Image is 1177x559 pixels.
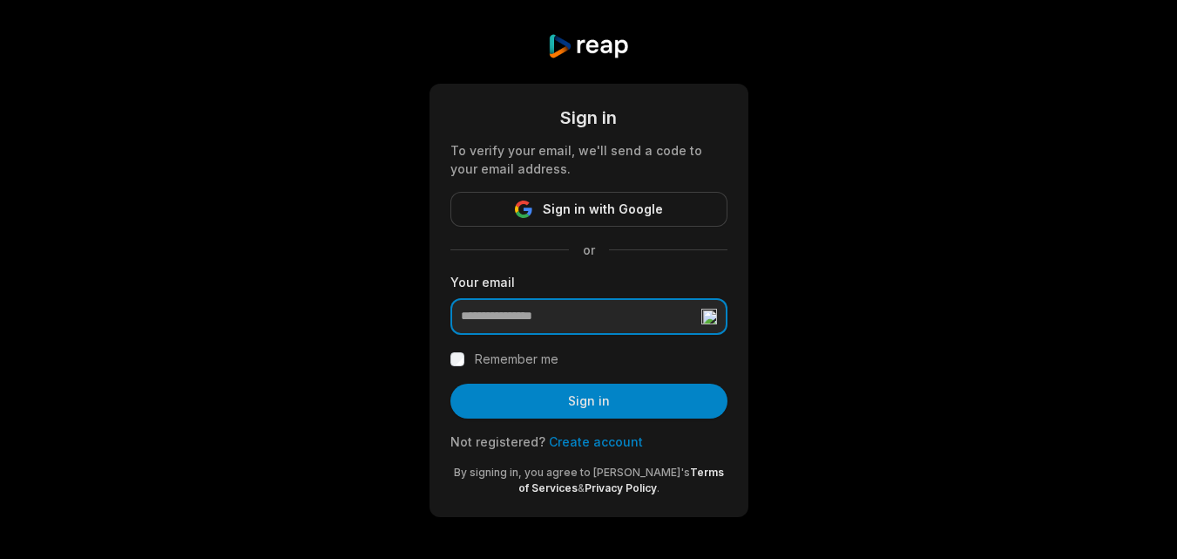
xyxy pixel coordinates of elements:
[578,481,585,494] span: &
[450,273,727,291] label: Your email
[1118,500,1160,542] iframe: Intercom live chat
[549,434,643,449] a: Create account
[657,481,660,494] span: .
[450,105,727,131] div: Sign in
[450,141,727,178] div: To verify your email, we'll send a code to your email address.
[518,466,724,494] a: Terms of Services
[450,434,545,449] span: Not registered?
[543,199,663,220] span: Sign in with Google
[450,192,727,227] button: Sign in with Google
[569,241,609,259] span: or
[454,466,690,479] span: By signing in, you agree to [PERSON_NAME]'s
[701,309,717,324] img: locked.png
[547,33,630,59] img: reap
[450,384,727,419] button: Sign in
[475,349,558,370] label: Remember me
[585,481,657,494] a: Privacy Policy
